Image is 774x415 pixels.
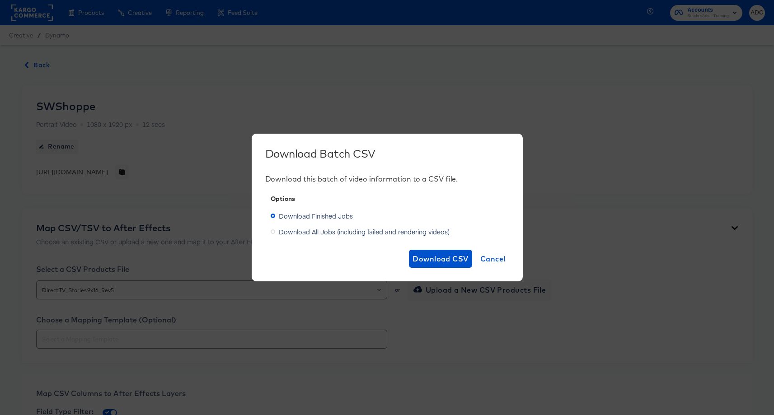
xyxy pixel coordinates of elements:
button: Download CSV [409,250,472,268]
div: Download this batch of video information to a CSV file. [265,174,509,183]
div: Download Batch CSV [265,147,509,160]
span: Download Finished Jobs [279,211,353,220]
span: Cancel [480,252,506,265]
span: Download CSV [413,252,469,265]
span: Download All Jobs (including failed and rendering videos) [279,227,450,236]
div: Options [271,195,504,202]
button: Cancel [477,250,509,268]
